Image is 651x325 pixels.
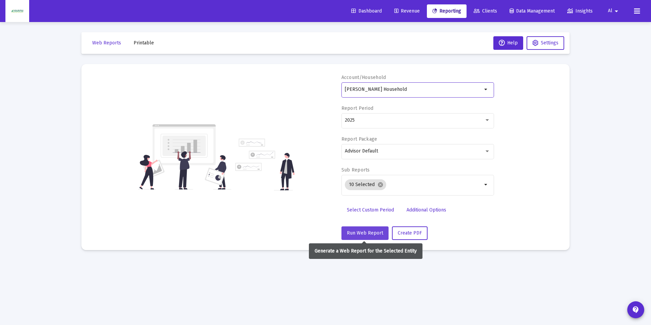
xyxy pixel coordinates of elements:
[562,4,598,18] a: Insights
[341,226,389,240] button: Run Web Report
[474,8,497,14] span: Clients
[345,148,378,154] span: Advisor Default
[347,207,394,213] span: Select Custom Period
[87,36,126,50] button: Web Reports
[427,4,467,18] a: Reporting
[345,87,482,92] input: Search or select an account or household
[128,36,159,50] button: Printable
[11,4,24,18] img: Dashboard
[345,179,386,190] mat-chip: 10 Selected
[527,36,564,50] button: Settings
[345,117,355,123] span: 2025
[482,181,490,189] mat-icon: arrow_drop_down
[608,8,612,14] span: Al
[235,139,295,190] img: reporting-alt
[510,8,555,14] span: Data Management
[134,40,154,46] span: Printable
[612,4,620,18] mat-icon: arrow_drop_down
[341,105,374,111] label: Report Period
[138,123,231,190] img: reporting
[341,75,386,80] label: Account/Household
[541,40,558,46] span: Settings
[432,8,461,14] span: Reporting
[377,182,383,188] mat-icon: cancel
[392,226,428,240] button: Create PDF
[341,136,377,142] label: Report Package
[341,167,370,173] label: Sub Reports
[407,207,446,213] span: Additional Options
[351,8,382,14] span: Dashboard
[482,85,490,94] mat-icon: arrow_drop_down
[345,178,482,191] mat-chip-list: Selection
[389,4,425,18] a: Revenue
[600,4,629,18] button: Al
[346,4,387,18] a: Dashboard
[468,4,502,18] a: Clients
[499,40,518,46] span: Help
[632,306,640,314] mat-icon: contact_support
[394,8,420,14] span: Revenue
[347,230,383,236] span: Run Web Report
[493,36,523,50] button: Help
[92,40,121,46] span: Web Reports
[567,8,593,14] span: Insights
[504,4,560,18] a: Data Management
[398,230,422,236] span: Create PDF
